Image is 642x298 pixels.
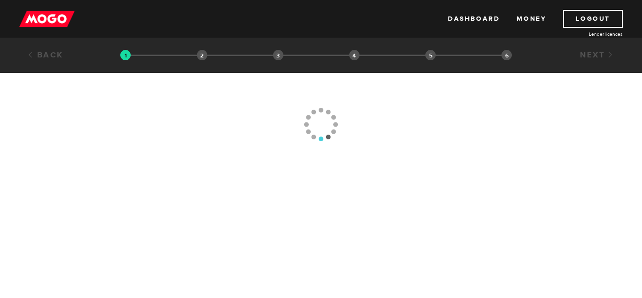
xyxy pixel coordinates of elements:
a: Next [580,50,615,60]
img: transparent-188c492fd9eaac0f573672f40bb141c2.gif [120,50,131,60]
a: Logout [563,10,623,28]
a: Back [27,50,63,60]
img: mogo_logo-11ee424be714fa7cbb0f0f49df9e16ec.png [19,10,75,28]
a: Lender licences [552,31,623,38]
a: Dashboard [448,10,500,28]
a: Money [517,10,546,28]
img: loading-colorWheel_medium.gif [304,72,339,177]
